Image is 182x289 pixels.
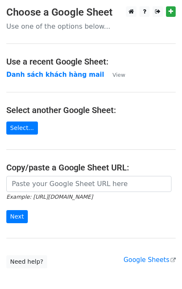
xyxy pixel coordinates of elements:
input: Next [6,210,28,223]
h3: Choose a Google Sheet [6,6,176,19]
small: Example: [URL][DOMAIN_NAME] [6,194,93,200]
a: Google Sheets [123,256,176,264]
a: Danh sách khách hàng mail [6,71,104,78]
h4: Copy/paste a Google Sheet URL: [6,162,176,173]
h4: Select another Google Sheet: [6,105,176,115]
input: Paste your Google Sheet URL here [6,176,171,192]
a: Need help? [6,255,47,268]
p: Use one of the options below... [6,22,176,31]
a: View [104,71,125,78]
h4: Use a recent Google Sheet: [6,57,176,67]
small: View [112,72,125,78]
a: Select... [6,122,38,135]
